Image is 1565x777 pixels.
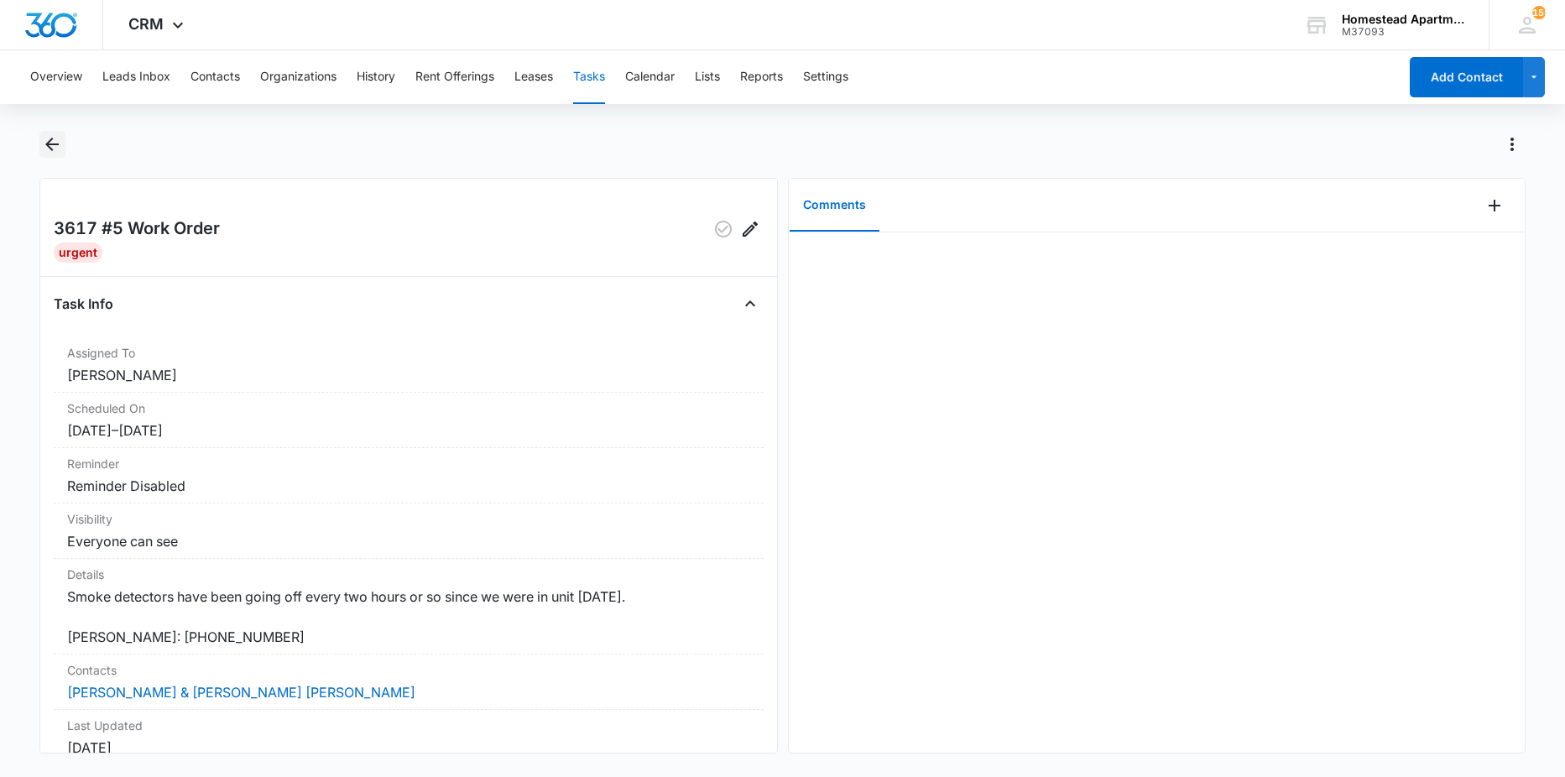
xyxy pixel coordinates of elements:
[1532,6,1546,19] div: notifications count
[67,738,750,758] dd: [DATE]
[67,455,750,472] dt: Reminder
[190,50,240,104] button: Contacts
[54,559,764,654] div: DetailsSmoke detectors have been going off every two hours or so since we were in unit [DATE]. [P...
[54,710,764,765] div: Last Updated[DATE]
[790,180,879,232] button: Comments
[1481,192,1508,219] button: Add Comment
[67,344,750,362] dt: Assigned To
[1342,26,1464,38] div: account id
[1532,6,1546,19] span: 155
[67,587,750,647] dd: Smoke detectors have been going off every two hours or so since we were in unit [DATE]. [PERSON_N...
[67,420,750,441] dd: [DATE] – [DATE]
[39,131,65,158] button: Back
[1410,57,1523,97] button: Add Contact
[737,216,764,242] button: Edit
[67,399,750,417] dt: Scheduled On
[67,476,750,496] dd: Reminder Disabled
[573,50,605,104] button: Tasks
[128,15,164,33] span: CRM
[54,242,102,263] div: Urgent
[67,510,750,528] dt: Visibility
[67,684,415,701] a: [PERSON_NAME] & [PERSON_NAME] [PERSON_NAME]
[54,216,220,242] h2: 3617 #5 Work Order
[740,50,783,104] button: Reports
[514,50,553,104] button: Leases
[625,50,675,104] button: Calendar
[102,50,170,104] button: Leads Inbox
[695,50,720,104] button: Lists
[54,503,764,559] div: VisibilityEveryone can see
[67,365,750,385] dd: [PERSON_NAME]
[737,290,764,317] button: Close
[54,654,764,710] div: Contacts[PERSON_NAME] & [PERSON_NAME] [PERSON_NAME]
[357,50,395,104] button: History
[67,566,750,583] dt: Details
[67,531,750,551] dd: Everyone can see
[803,50,848,104] button: Settings
[67,717,750,734] dt: Last Updated
[30,50,82,104] button: Overview
[54,448,764,503] div: ReminderReminder Disabled
[54,337,764,393] div: Assigned To[PERSON_NAME]
[67,661,750,679] dt: Contacts
[415,50,494,104] button: Rent Offerings
[1342,13,1464,26] div: account name
[260,50,336,104] button: Organizations
[1499,131,1526,158] button: Actions
[54,393,764,448] div: Scheduled On[DATE]–[DATE]
[54,294,113,314] h4: Task Info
